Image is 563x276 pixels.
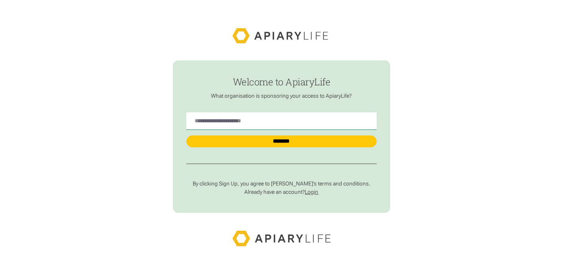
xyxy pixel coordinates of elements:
h1: Welcome to ApiaryLife [186,77,376,87]
a: Login [305,189,318,195]
p: By clicking Sign Up, you agree to [PERSON_NAME]’s terms and conditions. [186,180,376,187]
p: Already have an account? [186,189,376,195]
form: find-employer [173,60,390,213]
p: What organisation is sponsoring your access to ApiaryLife? [186,93,376,99]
